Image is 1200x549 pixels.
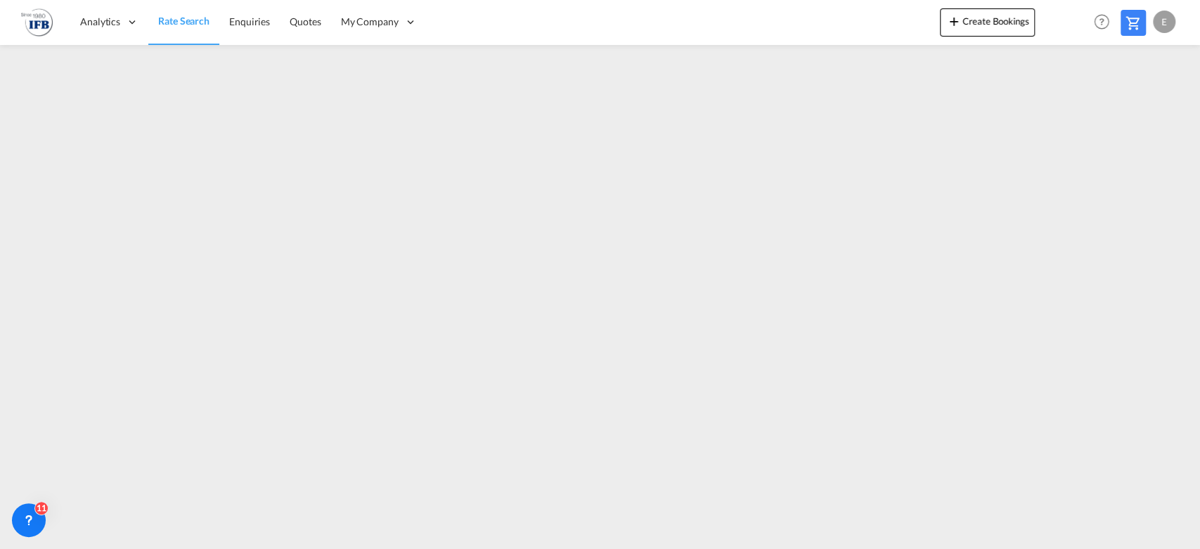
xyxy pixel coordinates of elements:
[341,15,399,29] span: My Company
[946,13,962,30] md-icon: icon-plus 400-fg
[1090,10,1114,34] span: Help
[1153,11,1175,33] div: E
[21,6,53,38] img: 2b726980256c11eeaa87296e05903fd5.png
[158,15,209,27] span: Rate Search
[229,15,270,27] span: Enquiries
[940,8,1035,37] button: icon-plus 400-fgCreate Bookings
[290,15,321,27] span: Quotes
[1090,10,1121,35] div: Help
[80,15,120,29] span: Analytics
